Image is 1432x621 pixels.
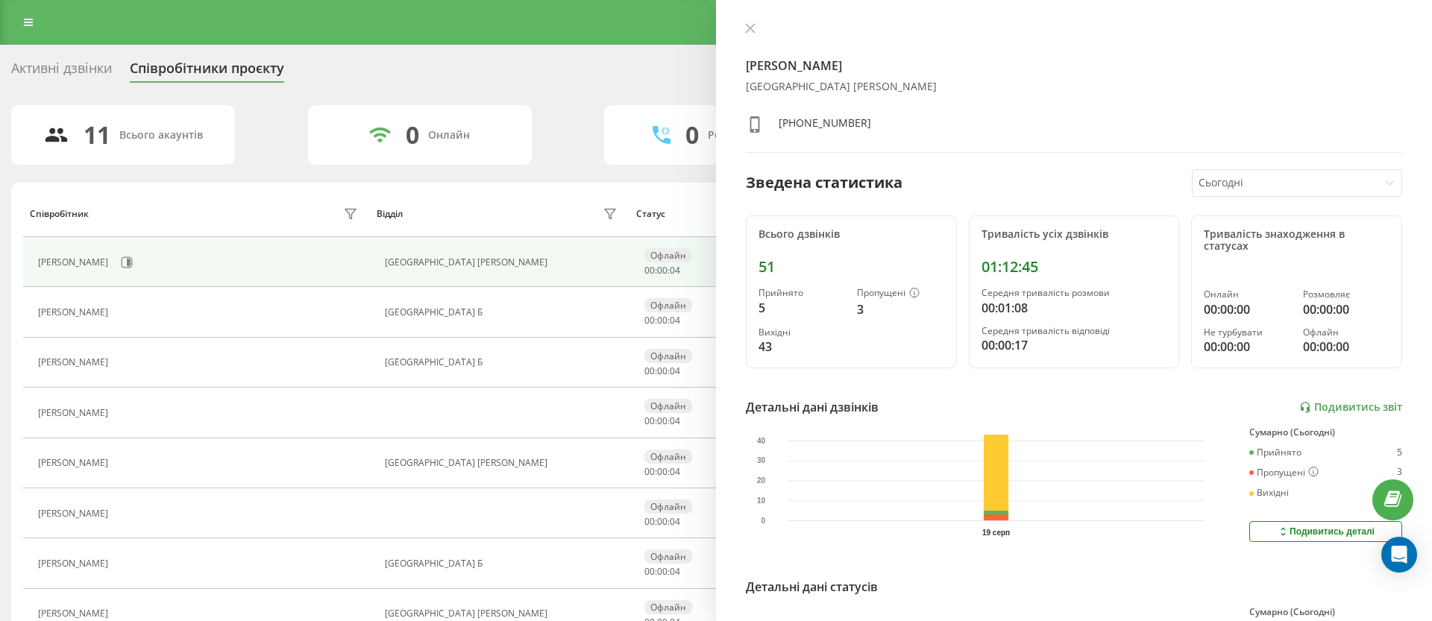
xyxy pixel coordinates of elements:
[38,357,112,368] div: [PERSON_NAME]
[644,298,692,312] div: Офлайн
[746,171,902,194] div: Зведена статистика
[657,414,668,427] span: 00
[757,476,766,485] text: 20
[119,129,203,142] div: Всього акаунтів
[1299,401,1402,414] a: Подивитись звіт
[746,57,1402,75] h4: [PERSON_NAME]
[644,399,692,413] div: Офлайн
[644,416,680,426] div: : :
[1249,607,1402,617] div: Сумарно (Сьогодні)
[746,398,879,416] div: Детальні дані дзвінків
[38,257,112,268] div: [PERSON_NAME]
[1303,327,1389,338] div: Офлайн
[982,288,1167,298] div: Середня тривалість розмови
[644,515,655,528] span: 00
[38,307,112,318] div: [PERSON_NAME]
[746,81,1402,93] div: [GEOGRAPHIC_DATA] [PERSON_NAME]
[685,121,699,149] div: 0
[38,558,112,569] div: [PERSON_NAME]
[11,60,112,83] div: Активні дзвінки
[38,608,112,619] div: [PERSON_NAME]
[857,300,943,318] div: 3
[644,600,692,614] div: Офлайн
[644,450,692,464] div: Офлайн
[982,326,1167,336] div: Середня тривалість відповіді
[636,209,665,219] div: Статус
[1397,467,1402,479] div: 3
[670,414,680,427] span: 04
[644,265,680,276] div: : :
[1249,521,1402,542] button: Подивитись деталі
[1303,338,1389,356] div: 00:00:00
[644,517,680,527] div: : :
[644,467,680,477] div: : :
[84,121,110,149] div: 11
[982,299,1167,317] div: 00:01:08
[1249,427,1402,438] div: Сумарно (Сьогодні)
[385,558,621,569] div: [GEOGRAPHIC_DATA] Б
[657,565,668,578] span: 00
[757,497,766,505] text: 10
[670,515,680,528] span: 04
[759,288,845,298] div: Прийнято
[759,228,944,241] div: Всього дзвінків
[1204,228,1389,253] div: Тривалість знаходження в статусах
[385,307,621,318] div: [GEOGRAPHIC_DATA] Б
[1249,488,1289,498] div: Вихідні
[1249,467,1319,479] div: Пропущені
[657,264,668,277] span: 00
[644,314,655,327] span: 00
[746,578,878,596] div: Детальні дані статусів
[1204,338,1290,356] div: 00:00:00
[1204,289,1290,300] div: Онлайн
[759,327,845,338] div: Вихідні
[982,336,1167,354] div: 00:00:17
[670,365,680,377] span: 04
[406,121,419,149] div: 0
[644,248,692,262] div: Офлайн
[644,567,680,577] div: : :
[377,209,403,219] div: Відділ
[670,565,680,578] span: 04
[1277,526,1375,538] div: Подивитись деталі
[38,408,112,418] div: [PERSON_NAME]
[1381,537,1417,573] div: Open Intercom Messenger
[385,357,621,368] div: [GEOGRAPHIC_DATA] Б
[1204,327,1290,338] div: Не турбувати
[30,209,89,219] div: Співробітник
[644,499,692,514] div: Офлайн
[644,549,692,564] div: Офлайн
[982,228,1167,241] div: Тривалість усіх дзвінків
[1303,300,1389,318] div: 00:00:00
[670,314,680,327] span: 04
[761,517,766,525] text: 0
[982,529,1010,537] text: 19 серп
[857,288,943,300] div: Пропущені
[38,508,112,519] div: [PERSON_NAME]
[644,365,655,377] span: 00
[757,437,766,445] text: 40
[644,264,655,277] span: 00
[644,414,655,427] span: 00
[644,349,692,363] div: Офлайн
[385,257,621,268] div: [GEOGRAPHIC_DATA] [PERSON_NAME]
[982,258,1167,276] div: 01:12:45
[644,565,655,578] span: 00
[1397,447,1402,458] div: 5
[644,465,655,478] span: 00
[644,366,680,376] div: : :
[759,299,845,317] div: 5
[759,338,845,356] div: 43
[708,129,780,142] div: Розмовляють
[385,458,621,468] div: [GEOGRAPHIC_DATA] [PERSON_NAME]
[657,515,668,528] span: 00
[657,365,668,377] span: 00
[779,116,871,137] div: [PHONE_NUMBER]
[428,129,470,142] div: Онлайн
[670,465,680,478] span: 04
[657,314,668,327] span: 00
[759,258,944,276] div: 51
[130,60,284,83] div: Співробітники проєкту
[1204,300,1290,318] div: 00:00:00
[385,608,621,619] div: [GEOGRAPHIC_DATA] [PERSON_NAME]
